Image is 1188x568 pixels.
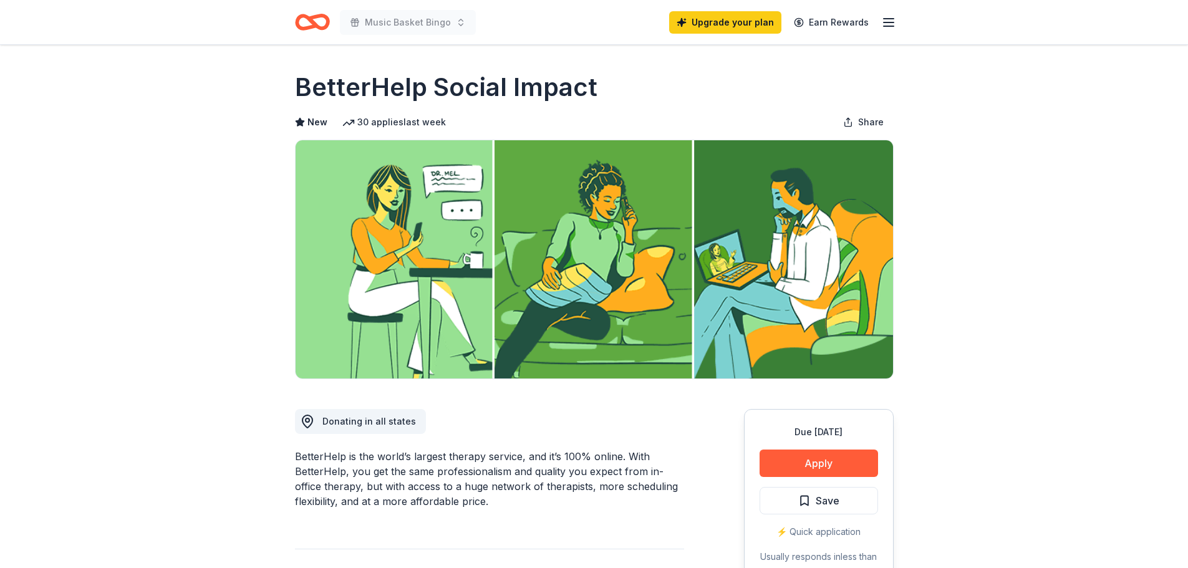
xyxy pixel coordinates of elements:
span: New [307,115,327,130]
span: Share [858,115,884,130]
a: Home [295,7,330,37]
h1: BetterHelp Social Impact [295,70,597,105]
div: 30 applies last week [342,115,446,130]
div: Due [DATE] [760,425,878,440]
button: Apply [760,450,878,477]
span: Music Basket Bingo [365,15,451,30]
a: Earn Rewards [786,11,876,34]
div: ⚡️ Quick application [760,524,878,539]
span: Save [816,493,839,509]
button: Music Basket Bingo [340,10,476,35]
div: BetterHelp is the world’s largest therapy service, and it’s 100% online. With BetterHelp, you get... [295,449,684,509]
button: Save [760,487,878,514]
a: Upgrade your plan [669,11,781,34]
button: Share [833,110,894,135]
span: Donating in all states [322,416,416,426]
img: Image for BetterHelp Social Impact [296,140,893,378]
